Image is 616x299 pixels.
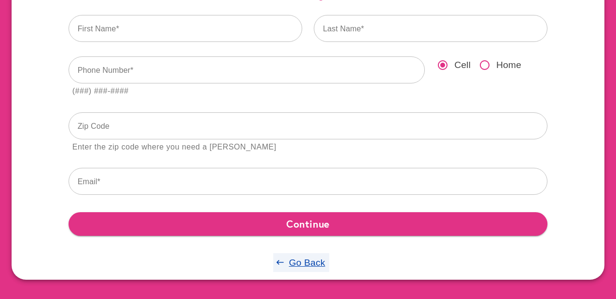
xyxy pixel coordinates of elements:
[76,215,540,232] span: Continue
[454,58,471,72] span: Cell
[72,85,129,98] div: (###) ###-####
[496,58,521,72] span: Home
[72,141,277,154] div: Enter the zip code where you need a [PERSON_NAME]
[289,258,325,268] u: Go Back
[69,212,548,235] button: Continue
